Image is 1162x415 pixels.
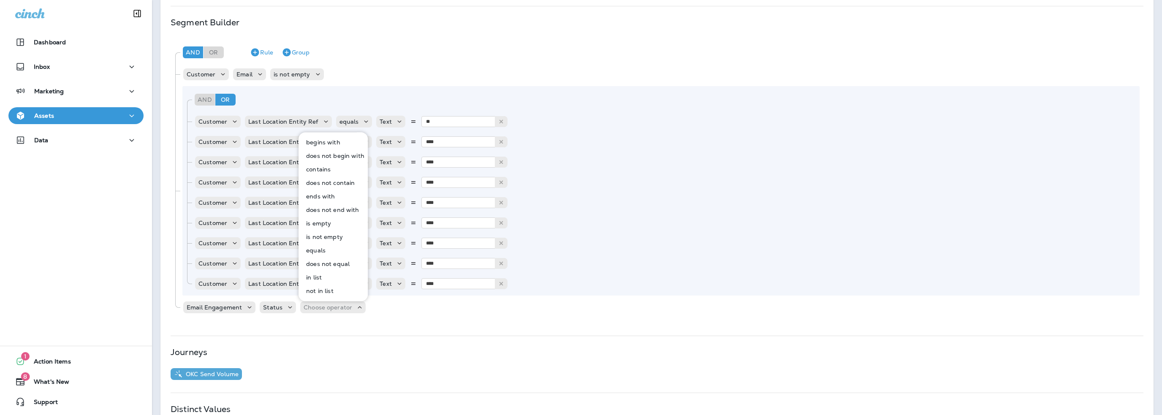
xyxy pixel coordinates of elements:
[299,257,368,271] button: does not equal
[299,149,368,163] button: does not begin with
[380,159,392,165] p: Text
[195,94,215,106] div: And
[248,220,318,226] p: Last Location Entity Ref
[380,220,392,226] p: Text
[8,83,144,100] button: Marketing
[299,176,368,190] button: does not contain
[25,399,58,409] span: Support
[204,46,224,58] div: Or
[8,107,144,124] button: Assets
[299,271,368,284] button: in list
[8,373,144,390] button: 8What's New
[187,71,215,78] p: Customer
[8,393,144,410] button: Support
[247,46,277,59] button: Rule
[248,159,318,165] p: Last Location Entity Ref
[380,138,392,145] p: Text
[339,118,359,125] p: equals
[198,199,227,206] p: Customer
[303,206,359,213] p: does not end with
[183,46,203,58] div: And
[248,179,318,186] p: Last Location Entity Ref
[8,132,144,149] button: Data
[198,260,227,267] p: Customer
[303,166,331,173] p: contains
[8,58,144,75] button: Inbox
[304,304,352,311] p: Choose operator
[380,199,392,206] p: Text
[380,179,392,186] p: Text
[303,179,355,186] p: does not contain
[125,5,149,22] button: Collapse Sidebar
[171,19,239,26] p: Segment Builder
[303,247,326,254] p: equals
[303,139,340,146] p: begins with
[171,368,242,380] button: OKC Send Volume
[299,203,368,217] button: does not end with
[25,358,71,368] span: Action Items
[171,406,231,412] p: Distinct Values
[299,163,368,176] button: contains
[182,371,239,377] p: OKC Send Volume
[303,193,335,200] p: ends with
[248,240,318,247] p: Last Location Entity Ref
[21,352,30,361] span: 1
[198,280,227,287] p: Customer
[299,217,368,230] button: is empty
[198,138,227,145] p: Customer
[380,118,392,125] p: Text
[215,94,236,106] div: Or
[21,372,30,381] span: 8
[248,199,318,206] p: Last Location Entity Ref
[278,46,313,59] button: Group
[303,233,343,240] p: is not empty
[34,63,50,70] p: Inbox
[248,118,318,125] p: Last Location Entity Ref
[274,71,310,78] p: is not empty
[8,353,144,370] button: 1Action Items
[299,136,368,149] button: begins with
[34,137,49,144] p: Data
[248,280,318,287] p: Last Location Entity Ref
[380,240,392,247] p: Text
[236,71,252,78] p: Email
[380,260,392,267] p: Text
[34,39,66,46] p: Dashboard
[187,304,242,311] p: Email Engagement
[198,118,227,125] p: Customer
[303,288,334,294] p: not in list
[303,260,350,267] p: does not equal
[380,280,392,287] p: Text
[303,274,322,281] p: in list
[34,112,54,119] p: Assets
[299,244,368,257] button: equals
[198,179,227,186] p: Customer
[248,260,318,267] p: Last Location Entity Ref
[248,138,318,145] p: Last Location Entity Ref
[171,349,207,355] p: Journeys
[303,220,331,227] p: is empty
[198,159,227,165] p: Customer
[25,378,69,388] span: What's New
[299,190,368,203] button: ends with
[198,220,227,226] p: Customer
[198,240,227,247] p: Customer
[303,152,364,159] p: does not begin with
[299,284,368,298] button: not in list
[34,88,64,95] p: Marketing
[8,34,144,51] button: Dashboard
[299,230,368,244] button: is not empty
[263,304,282,311] p: Status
